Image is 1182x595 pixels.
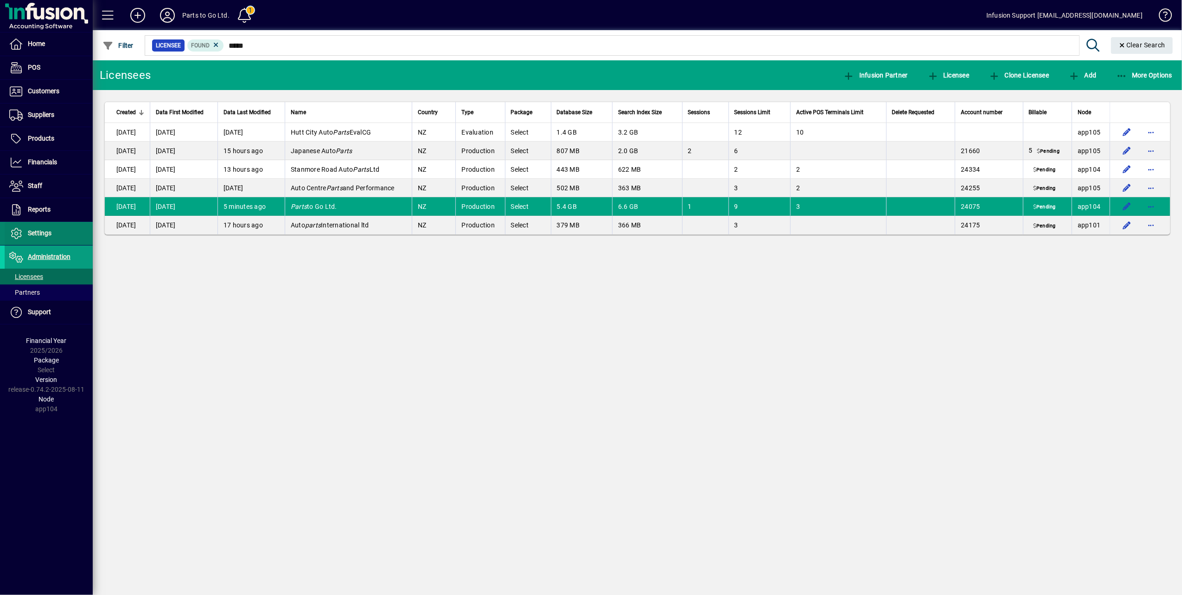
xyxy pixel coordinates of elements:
span: Type [461,107,473,117]
td: 10 [790,123,886,142]
span: Data Last Modified [224,107,271,117]
span: Licensee [156,41,181,50]
td: 6.6 GB [612,197,682,216]
span: Pending [1035,148,1061,155]
span: Japanese Auto [291,147,352,155]
span: Package [34,356,59,364]
span: Active POS Terminals Limit [796,107,863,117]
span: app104.prod.infusionbusinesssoftware.com [1078,203,1101,210]
span: Version [36,376,58,383]
button: Add [123,7,153,24]
a: Licensees [5,269,93,285]
a: Partners [5,285,93,300]
td: [DATE] [150,197,217,216]
span: to Go Ltd. [291,203,337,210]
span: Stanmore Road Auto Ltd [291,166,380,173]
td: 443 MB [551,160,612,179]
span: Filter [102,42,134,49]
a: Support [5,301,93,324]
td: [DATE] [105,216,150,234]
button: Clone Licensee [986,67,1051,84]
td: Select [505,123,551,142]
span: app105.prod.infusionbusinesssoftware.com [1078,147,1101,155]
td: Select [505,179,551,197]
div: Created [116,107,144,117]
div: Node [1078,107,1104,117]
button: Edit [1119,199,1134,214]
td: [DATE] [217,179,285,197]
td: Production [455,216,505,234]
span: Search Index Size [618,107,662,117]
button: Profile [153,7,182,24]
a: Suppliers [5,103,93,127]
span: Sessions [688,107,710,117]
td: [DATE] [105,197,150,216]
td: 379 MB [551,216,612,234]
button: Filter [100,37,136,54]
a: Products [5,127,93,150]
td: [DATE] [217,123,285,142]
a: Home [5,32,93,56]
td: 9 [728,197,790,216]
div: Data First Modified [156,107,212,117]
span: Node [39,395,54,403]
span: Settings [28,229,51,237]
span: Support [28,308,51,316]
td: NZ [412,142,456,160]
td: Select [505,197,551,216]
span: Name [291,107,306,117]
td: Production [455,179,505,197]
span: Add [1068,71,1096,79]
span: app104.prod.infusionbusinesssoftware.com [1078,166,1101,173]
span: Sessions Limit [735,107,771,117]
button: More options [1144,143,1158,158]
span: Clear Search [1118,41,1166,49]
button: More options [1144,199,1158,214]
span: Licensee [927,71,970,79]
td: NZ [412,179,456,197]
span: Country [418,107,438,117]
button: Add [1066,67,1099,84]
span: Home [28,40,45,47]
a: Staff [5,175,93,198]
em: Parts [291,203,307,210]
td: [DATE] [105,160,150,179]
span: Financial Year [26,337,67,344]
span: Licensees [9,273,43,280]
em: Parts [336,147,352,155]
td: [DATE] [105,123,150,142]
span: Auto Centre and Performance [291,184,395,192]
span: Administration [28,253,70,260]
td: 2.0 GB [612,142,682,160]
button: Edit [1119,125,1134,140]
td: [DATE] [150,123,217,142]
span: Node [1078,107,1091,117]
div: Type [461,107,499,117]
td: 5 minutes ago [217,197,285,216]
td: 363 MB [612,179,682,197]
td: 24334 [955,160,1022,179]
a: Customers [5,80,93,103]
button: More Options [1114,67,1175,84]
a: Settings [5,222,93,245]
td: 17 hours ago [217,216,285,234]
td: 24255 [955,179,1022,197]
td: 1.4 GB [551,123,612,142]
td: 12 [728,123,790,142]
td: 5.4 GB [551,197,612,216]
td: 2 [790,160,886,179]
span: Pending [1031,185,1058,193]
div: Billable [1029,107,1066,117]
span: Pending [1031,222,1058,230]
button: Infusion Partner [841,67,910,84]
button: Clear [1111,37,1173,54]
button: Edit [1119,162,1134,177]
mat-chip: Found Status: Found [187,39,224,52]
td: Select [505,216,551,234]
div: Infusion Support [EMAIL_ADDRESS][DOMAIN_NAME] [986,8,1143,23]
span: POS [28,64,40,71]
span: app101.prod.infusionbusinesssoftware.com [1078,221,1101,229]
a: POS [5,56,93,79]
button: Licensee [925,67,972,84]
td: 24075 [955,197,1022,216]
